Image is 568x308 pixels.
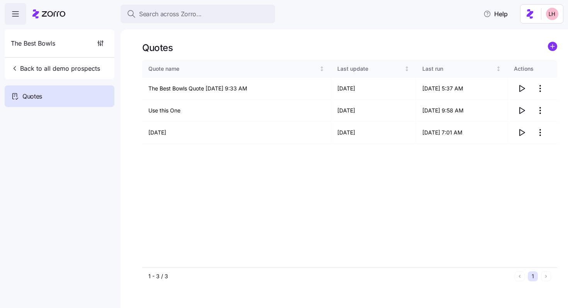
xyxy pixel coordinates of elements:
[331,60,417,78] th: Last updateNot sorted
[11,64,100,73] span: Back to all demo prospects
[528,271,538,281] button: 1
[416,60,508,78] th: Last runNot sorted
[404,66,410,71] div: Not sorted
[142,42,173,54] h1: Quotes
[416,100,508,122] td: [DATE] 9:58 AM
[331,100,417,122] td: [DATE]
[496,66,501,71] div: Not sorted
[5,85,114,107] a: Quotes
[142,78,331,100] td: The Best Bowls Quote [DATE] 9:33 AM
[142,100,331,122] td: Use this One
[337,65,403,73] div: Last update
[515,271,525,281] button: Previous page
[548,42,557,54] a: add icon
[416,78,508,100] td: [DATE] 5:37 AM
[142,122,331,144] td: [DATE]
[148,65,318,73] div: Quote name
[22,92,42,101] span: Quotes
[548,42,557,51] svg: add icon
[148,272,512,280] div: 1 - 3 / 3
[477,6,514,22] button: Help
[422,65,494,73] div: Last run
[483,9,508,19] span: Help
[416,122,508,144] td: [DATE] 7:01 AM
[331,122,417,144] td: [DATE]
[541,271,551,281] button: Next page
[331,78,417,100] td: [DATE]
[121,5,275,23] button: Search across Zorro...
[142,60,331,78] th: Quote nameNot sorted
[8,61,103,76] button: Back to all demo prospects
[514,65,551,73] div: Actions
[11,39,55,48] span: The Best Bowls
[546,8,558,20] img: 8ac9784bd0c5ae1e7e1202a2aac67deb
[319,66,325,71] div: Not sorted
[139,9,202,19] span: Search across Zorro...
